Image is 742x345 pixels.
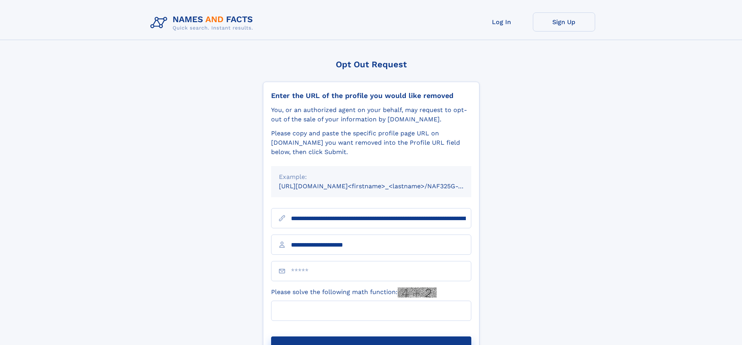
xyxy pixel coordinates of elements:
[533,12,595,32] a: Sign Up
[279,182,486,190] small: [URL][DOMAIN_NAME]<firstname>_<lastname>/NAF325G-xxxxxxxx
[263,60,479,69] div: Opt Out Request
[271,287,437,298] label: Please solve the following math function:
[271,91,471,100] div: Enter the URL of the profile you would like removed
[471,12,533,32] a: Log In
[147,12,259,33] img: Logo Names and Facts
[279,172,464,182] div: Example:
[271,129,471,157] div: Please copy and paste the specific profile page URL on [DOMAIN_NAME] you want removed into the Pr...
[271,105,471,124] div: You, or an authorized agent on your behalf, may request to opt-out of the sale of your informatio...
